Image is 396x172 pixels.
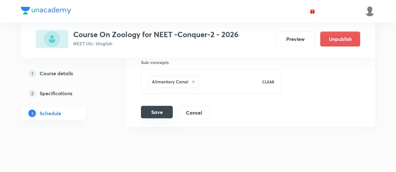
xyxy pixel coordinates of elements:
a: Company Logo [21,7,71,16]
a: 1Course details [21,67,106,80]
p: NEET UG • Hinglish [73,40,239,47]
p: CLEAR [262,79,274,85]
h5: Schedule [40,110,61,117]
h3: Course On Zoology for NEET -Conquer-2 - 2026 [73,30,239,39]
img: avatar [310,8,315,14]
h5: Specifications [40,90,72,97]
h6: Alimentary Canal [152,78,188,85]
img: Company Logo [21,7,71,14]
button: Cancel [178,106,210,119]
h6: Sub-concepts [141,59,281,66]
p: 2 [28,90,36,97]
h5: Course details [40,70,73,77]
button: Unpublish [320,32,360,47]
a: 2Specifications [21,87,106,100]
button: Preview [275,32,315,47]
p: 3 [28,110,36,117]
img: Mustafa kamal [365,6,375,17]
img: A92B0F06-0DAE-428E-91F0-EF9BEB585B64_plus.png [36,30,68,48]
button: avatar [307,6,317,16]
button: Save [141,106,173,118]
p: 1 [28,70,36,77]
